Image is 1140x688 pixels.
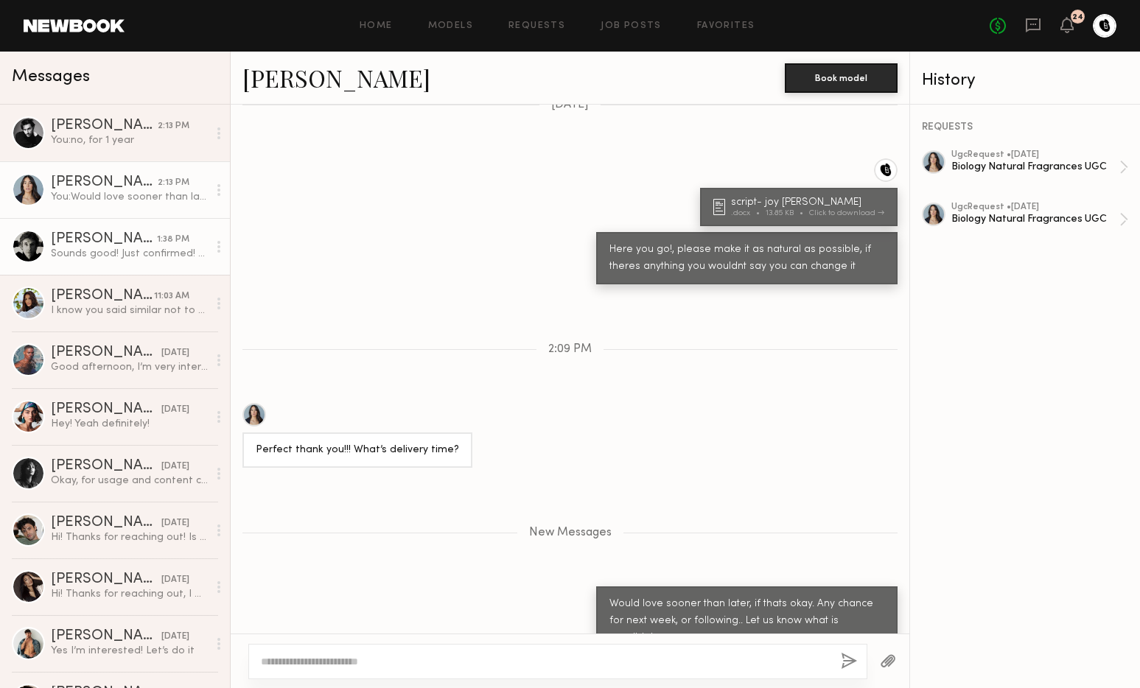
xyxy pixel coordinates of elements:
[161,516,189,530] div: [DATE]
[922,122,1128,133] div: REQUESTS
[51,289,154,303] div: [PERSON_NAME]
[51,247,208,261] div: Sounds good! Just confirmed! Thanks!
[1072,13,1083,21] div: 24
[242,62,430,94] a: [PERSON_NAME]
[161,403,189,417] div: [DATE]
[609,596,884,647] div: Would love sooner than later, if thats okay. Any chance for next week, or following.. Let us know...
[785,63,898,93] button: Book model
[51,516,161,530] div: [PERSON_NAME]
[951,160,1119,174] div: Biology Natural Fragrances UGC
[161,460,189,474] div: [DATE]
[713,197,889,217] a: script- joy [PERSON_NAME].docx13.85 KBClick to download
[951,212,1119,226] div: Biology Natural Fragrances UGC
[951,150,1119,160] div: ugc Request • [DATE]
[51,119,158,133] div: [PERSON_NAME]
[157,233,189,247] div: 1:38 PM
[731,197,889,208] div: script- joy [PERSON_NAME]
[51,190,208,204] div: You: Would love sooner than later, if thats okay. Any chance for next week, or following.. Let us...
[601,21,662,31] a: Job Posts
[51,572,161,587] div: [PERSON_NAME]
[428,21,473,31] a: Models
[51,360,208,374] div: Good afternoon, I’m very interested in trying out your new parfum fragrance.
[51,629,161,644] div: [PERSON_NAME]
[508,21,565,31] a: Requests
[529,527,612,539] span: New Messages
[548,343,592,356] span: 2:09 PM
[697,21,755,31] a: Favorites
[161,630,189,644] div: [DATE]
[551,99,589,111] span: [DATE]
[731,209,766,217] div: .docx
[161,346,189,360] div: [DATE]
[51,587,208,601] div: Hi! Thanks for reaching out, I would love to be apart of this. My rate usually starts at 300, thi...
[51,402,161,417] div: [PERSON_NAME]
[154,289,189,303] div: 11:03 AM
[51,474,208,488] div: Okay, for usage and content creation, I charge 550. Let me know if that works and I’m happy to co...
[360,21,393,31] a: Home
[51,644,208,658] div: Yes I’m interested! Let’s do it
[951,150,1128,184] a: ugcRequest •[DATE]Biology Natural Fragrances UGC
[51,303,208,317] div: I know you said similar not to be repetitive, but want to make sure. I usually do any review vide...
[51,133,208,147] div: You: no, for 1 year
[766,209,809,217] div: 13.85 KB
[951,203,1128,236] a: ugcRequest •[DATE]Biology Natural Fragrances UGC
[51,459,161,474] div: [PERSON_NAME]
[51,417,208,431] div: Hey! Yeah definitely!
[158,176,189,190] div: 2:13 PM
[51,345,161,360] div: [PERSON_NAME]
[12,69,90,85] span: Messages
[158,119,189,133] div: 2:13 PM
[51,232,157,247] div: [PERSON_NAME]
[809,209,884,217] div: Click to download
[785,71,898,83] a: Book model
[51,530,208,544] div: Hi! Thanks for reaching out! Is there wiggle room with rate? My rate is usually starts at $500 fo...
[51,175,158,190] div: [PERSON_NAME]
[161,573,189,587] div: [DATE]
[256,442,459,459] div: Perfect thank you!!! What’s delivery time?
[609,242,884,275] div: Here you go!, please make it as natural as possible, if theres anything you wouldnt say you can c...
[922,72,1128,89] div: History
[951,203,1119,212] div: ugc Request • [DATE]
